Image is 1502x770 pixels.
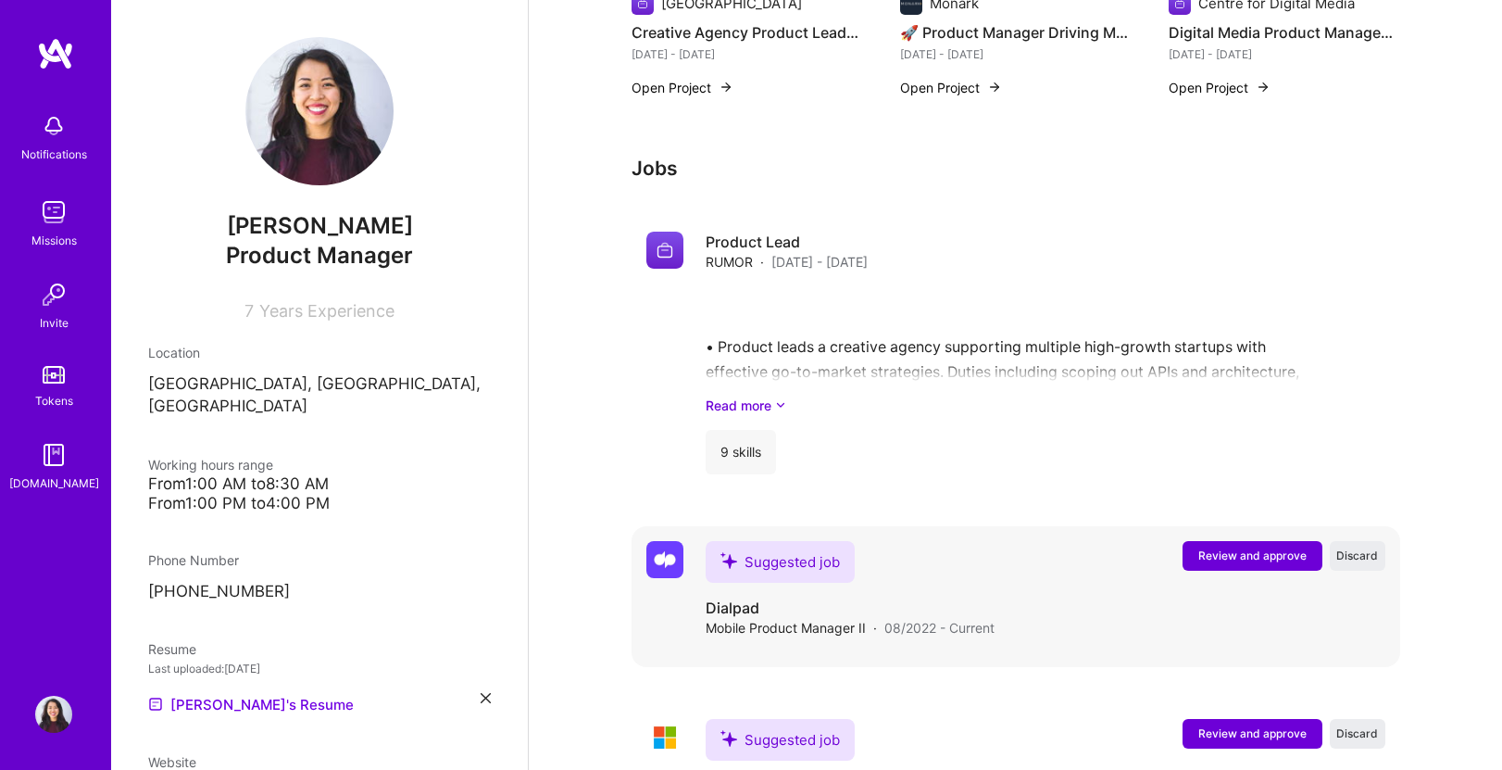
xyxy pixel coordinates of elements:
span: · [760,252,764,271]
button: Open Project [632,78,733,97]
button: Review and approve [1183,541,1322,571]
span: Product Manager [226,242,413,269]
span: Review and approve [1198,726,1307,741]
img: Company logo [646,541,683,578]
span: [PERSON_NAME] [148,212,491,240]
p: [PHONE_NUMBER] [148,581,491,603]
div: From 1:00 AM to 8:30 AM [148,474,491,494]
div: [DATE] - [DATE] [1169,44,1400,64]
p: [GEOGRAPHIC_DATA], [GEOGRAPHIC_DATA], [GEOGRAPHIC_DATA] [148,373,491,418]
div: Tokens [35,391,73,410]
img: tokens [43,366,65,384]
img: Company logo [646,232,683,269]
span: Website [148,754,196,770]
h4: Dialpad [706,598,995,618]
div: Invite [40,313,69,333]
span: RUMOR [706,252,753,271]
span: [DATE] - [DATE] [771,252,868,271]
a: User Avatar [31,696,77,733]
i: icon Close [481,693,491,703]
img: Invite [35,276,72,313]
img: Company logo [646,719,683,756]
span: Years Experience [259,301,394,321]
div: [DATE] - [DATE] [900,44,1132,64]
h4: Digital Media Product Management [1169,20,1400,44]
a: [PERSON_NAME]'s Resume [148,693,354,715]
div: Suggested job [706,541,855,583]
span: Discard [1336,548,1378,563]
i: icon SuggestedTeams [720,730,737,747]
img: arrow-right [987,80,1002,95]
img: arrow-right [719,80,733,95]
div: Missions [31,231,77,250]
div: 9 skills [706,430,776,474]
img: Resume [148,697,163,712]
button: Review and approve [1183,719,1322,749]
button: Open Project [1169,78,1270,97]
button: Open Project [900,78,1002,97]
h4: Creative Agency Product Leadership [632,20,863,44]
span: 08/2022 - Current [884,618,995,637]
div: Notifications [21,145,87,164]
button: Discard [1330,719,1385,749]
div: Location [148,343,491,362]
img: teamwork [35,194,72,231]
a: Read more [706,396,1385,415]
h4: Product Lead [706,232,868,252]
span: Mobile Product Manager II [706,618,866,637]
img: bell [35,107,72,145]
span: 7 [244,301,254,321]
span: Discard [1336,726,1378,741]
img: arrow-right [1256,80,1270,95]
i: icon SuggestedTeams [720,552,737,569]
img: guide book [35,436,72,473]
span: Phone Number [148,552,239,568]
span: · [873,618,877,637]
h4: 🚀 Product Manager Driving Market-First Mobile Launches & Revenue Growth [900,20,1132,44]
span: Working hours range [148,457,273,473]
img: User Avatar [245,37,394,185]
span: Review and approve [1198,548,1307,563]
button: Discard [1330,541,1385,571]
i: icon ArrowDownSecondaryDark [775,396,786,415]
div: Suggested job [706,719,855,761]
span: Resume [148,641,196,657]
div: [DOMAIN_NAME] [9,473,99,493]
h3: Jobs [632,157,1400,180]
div: [DATE] - [DATE] [632,44,863,64]
div: Last uploaded: [DATE] [148,659,491,678]
img: logo [37,37,74,70]
div: From 1:00 PM to 4:00 PM [148,494,491,513]
img: User Avatar [35,696,72,733]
